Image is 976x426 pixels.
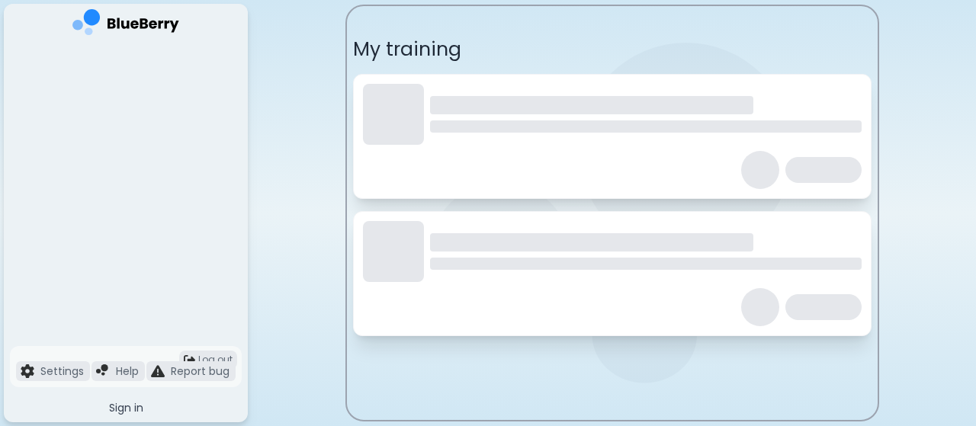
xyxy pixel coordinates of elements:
span: Log out [198,354,233,366]
p: Report bug [171,364,230,378]
img: file icon [21,364,34,378]
img: logout [184,354,195,366]
img: company logo [72,9,179,40]
p: My training [353,37,872,62]
img: file icon [151,364,165,378]
img: file icon [96,364,110,378]
p: Help [116,364,139,378]
span: Sign in [109,401,143,415]
p: Settings [40,364,84,378]
button: Sign in [10,393,242,422]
